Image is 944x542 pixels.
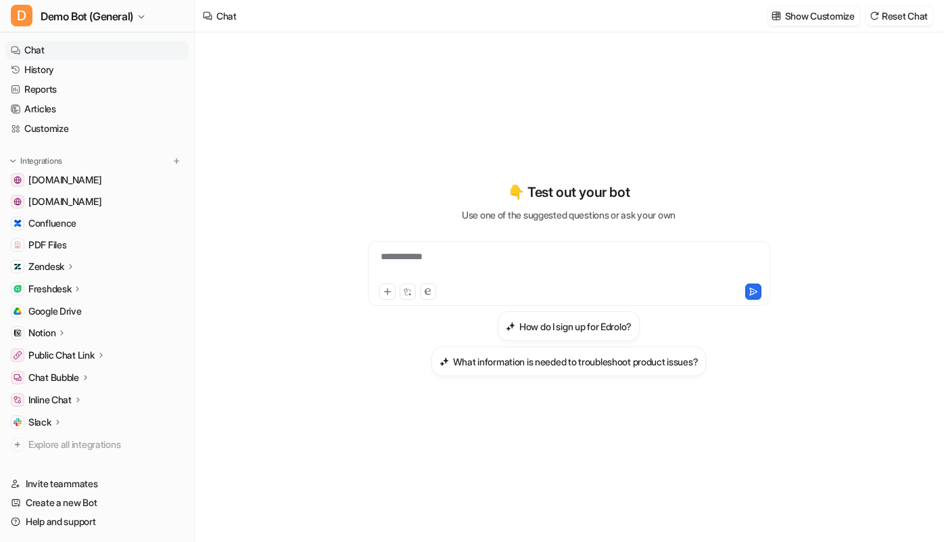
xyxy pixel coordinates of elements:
[5,235,189,254] a: PDF FilesPDF Files
[14,396,22,404] img: Inline Chat
[14,307,22,315] img: Google Drive
[8,156,18,166] img: expand menu
[785,9,855,23] p: Show Customize
[5,474,189,493] a: Invite teammates
[5,154,66,168] button: Integrations
[28,217,76,230] span: Confluence
[5,99,189,118] a: Articles
[506,321,515,332] img: How do I sign up for Edrolo?
[11,5,32,26] span: D
[28,282,71,296] p: Freshdesk
[28,195,101,208] span: [DOMAIN_NAME]
[440,357,449,367] img: What information is needed to troubleshoot product issues?
[28,434,183,455] span: Explore all integrations
[5,41,189,60] a: Chat
[14,219,22,227] img: Confluence
[5,80,189,99] a: Reports
[172,156,181,166] img: menu_add.svg
[28,260,64,273] p: Zendesk
[5,435,189,454] a: Explore all integrations
[14,329,22,337] img: Notion
[866,6,933,26] button: Reset Chat
[11,438,24,451] img: explore all integrations
[5,119,189,138] a: Customize
[28,415,51,429] p: Slack
[519,319,632,334] h3: How do I sign up for Edrolo?
[28,173,101,187] span: [DOMAIN_NAME]
[508,182,630,202] p: 👇 Test out your bot
[28,348,95,362] p: Public Chat Link
[14,351,22,359] img: Public Chat Link
[870,11,879,21] img: reset
[28,326,55,340] p: Notion
[28,393,72,407] p: Inline Chat
[41,7,133,26] span: Demo Bot (General)
[462,208,676,222] p: Use one of the suggested questions or ask your own
[5,302,189,321] a: Google DriveGoogle Drive
[14,176,22,184] img: www.airbnb.com
[431,346,707,376] button: What information is needed to troubleshoot product issues?What information is needed to troublesh...
[14,285,22,293] img: Freshdesk
[5,171,189,189] a: www.airbnb.com[DOMAIN_NAME]
[768,6,860,26] button: Show Customize
[5,493,189,512] a: Create a new Bot
[14,263,22,271] img: Zendesk
[498,311,640,341] button: How do I sign up for Edrolo?How do I sign up for Edrolo?
[14,374,22,382] img: Chat Bubble
[14,418,22,426] img: Slack
[14,198,22,206] img: www.atlassian.com
[5,214,189,233] a: ConfluenceConfluence
[20,156,62,166] p: Integrations
[453,355,699,369] h3: What information is needed to troubleshoot product issues?
[14,241,22,249] img: PDF Files
[28,238,66,252] span: PDF Files
[5,60,189,79] a: History
[772,11,781,21] img: customize
[28,371,79,384] p: Chat Bubble
[28,304,82,318] span: Google Drive
[216,9,237,23] div: Chat
[5,512,189,531] a: Help and support
[5,192,189,211] a: www.atlassian.com[DOMAIN_NAME]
